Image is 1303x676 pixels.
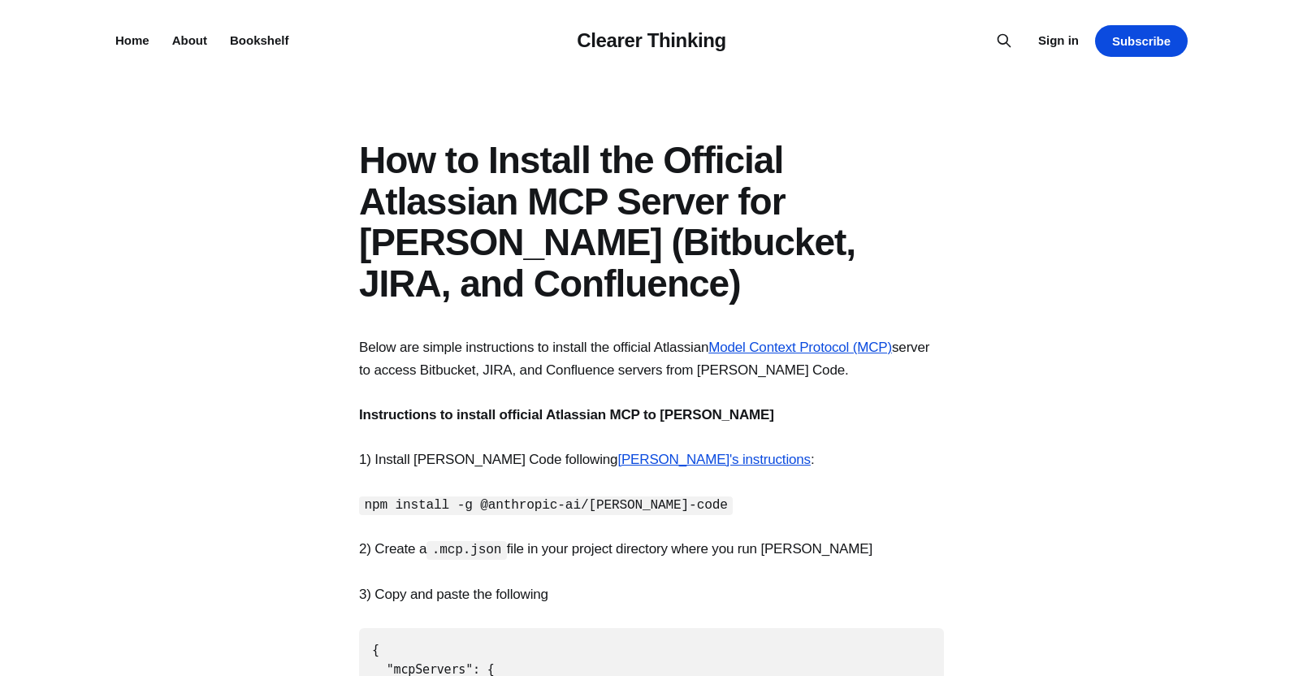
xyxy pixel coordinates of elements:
a: Model Context Protocol (MCP) [708,340,892,355]
p: 2) Create a file in your project directory where you run [PERSON_NAME] [359,538,944,560]
code: .mcp.json [426,541,507,560]
a: Sign in [1038,31,1079,50]
a: Clearer Thinking [577,29,726,51]
p: Below are simple instructions to install the official Atlassian server to access Bitbucket, JIRA,... [359,336,944,380]
p: 3) Copy and paste the following [359,583,944,605]
code: npm install -g @anthropic-ai/[PERSON_NAME]-code [359,496,733,515]
strong: Instructions to install official Atlassian MCP to [PERSON_NAME] [359,407,774,422]
a: Subscribe [1095,25,1188,57]
a: About [172,33,207,47]
h1: How to Install the Official Atlassian MCP Server for [PERSON_NAME] (Bitbucket, JIRA, and Confluence) [359,140,944,304]
p: 1) Install [PERSON_NAME] Code following : [359,448,944,470]
a: Bookshelf [230,33,289,47]
a: [PERSON_NAME]'s instructions [617,452,811,467]
button: Search this site [991,28,1017,54]
a: Home [115,33,149,47]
